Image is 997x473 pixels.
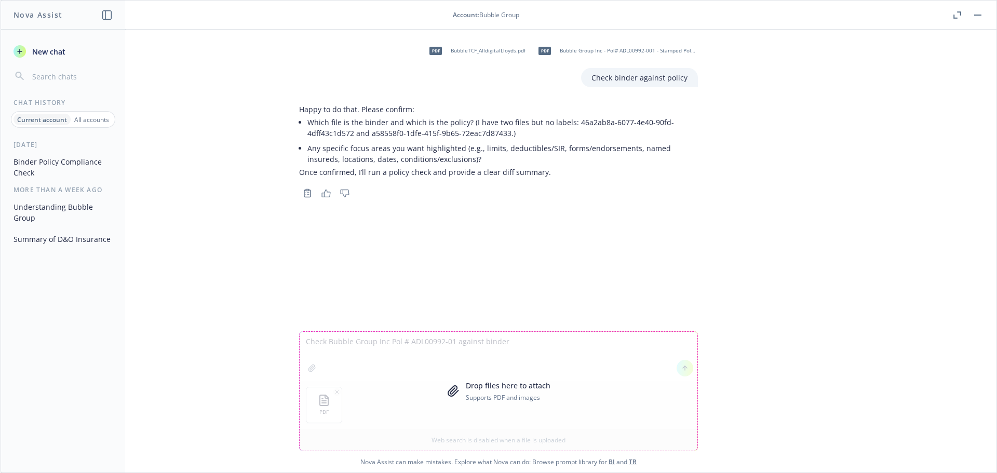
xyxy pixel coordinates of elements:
[9,198,117,226] button: Understanding Bubble Group
[17,115,67,124] p: Current account
[307,141,698,167] li: Any specific focus areas you want highlighted (e.g., limits, deductibles/SIR, forms/endorsements,...
[429,47,442,55] span: pdf
[9,231,117,248] button: Summary of D&O Insurance
[303,188,312,198] svg: Copy to clipboard
[423,38,528,64] div: pdfBubbleTCF_AlldigitalLloyds.pdf
[1,98,125,107] div: Chat History
[5,451,992,472] span: Nova Assist can make mistakes. Explore what Nova can do: Browse prompt library for and
[30,46,65,57] span: New chat
[1,140,125,149] div: [DATE]
[14,9,62,20] h1: Nova Assist
[591,72,688,83] p: Check binder against policy
[609,457,615,466] a: BI
[453,10,478,19] span: Account
[9,153,117,181] button: Binder Policy Compliance Check
[299,104,698,115] p: Happy to do that. Please confirm:
[466,393,550,402] p: Supports PDF and images
[336,186,353,200] button: Thumbs down
[30,69,113,84] input: Search chats
[74,115,109,124] p: All accounts
[1,185,125,194] div: More than a week ago
[466,380,550,391] p: Drop files here to attach
[299,167,698,178] p: Once confirmed, I’ll run a policy check and provide a clear diff summary.
[307,115,698,141] li: Which file is the binder and which is the policy? (I have two files but no labels: 46a2ab8a-6077-...
[9,42,117,61] button: New chat
[560,47,696,54] span: Bubble Group Inc - Pol# ADL00992-001 - Stamped Policy.pdf
[451,47,526,54] span: BubbleTCF_AlldigitalLloyds.pdf
[629,457,637,466] a: TR
[532,38,698,64] div: pdfBubble Group Inc - Pol# ADL00992-001 - Stamped Policy.pdf
[453,10,519,19] div: : Bubble Group
[538,47,551,55] span: pdf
